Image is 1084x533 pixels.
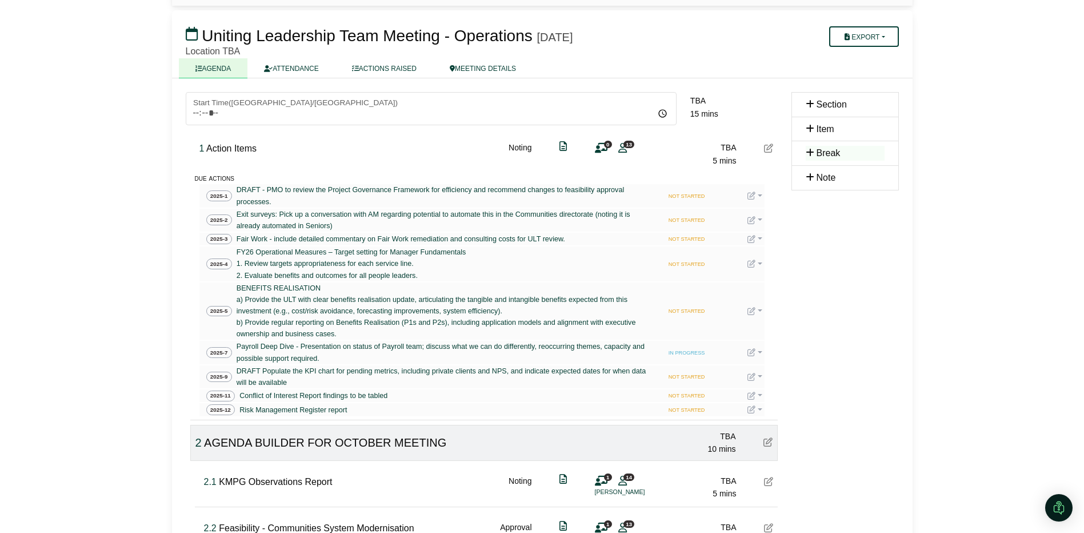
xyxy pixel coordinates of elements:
[199,144,205,153] span: Click to fine tune number
[817,124,834,134] span: Item
[234,283,653,340] a: BENEFITS REALISATION a) Provide the ULT with clear benefits realisation update, articulating the ...
[247,58,335,78] a: ATTENDANCE
[195,172,778,184] div: due actions
[206,391,235,401] span: 2025-11
[713,489,736,498] span: 5 mins
[219,477,332,487] span: KMPG Observations Report
[690,94,778,107] div: TBA
[206,234,232,245] span: 2025-3
[204,523,217,533] span: Click to fine tune number
[817,173,836,182] span: Note
[206,214,232,225] span: 2025-2
[186,46,241,56] span: Location TBA
[623,474,634,481] span: 14
[335,58,433,78] a: ACTIONS RAISED
[234,341,653,364] a: Payroll Deep Dive - Presentation on status of Payroll team; discuss what we can do differently, r...
[237,404,349,416] a: Risk Management Register report
[202,27,532,45] span: Uniting Leadership Team Meeting - Operations
[665,349,709,358] span: IN PROGRESS
[595,487,681,497] li: [PERSON_NAME]
[690,109,718,118] span: 15 mins
[1045,494,1073,522] div: Open Intercom Messenger
[206,372,232,383] span: 2025-9
[206,306,232,317] span: 2025-5
[623,141,634,148] span: 13
[817,148,841,158] span: Break
[433,58,533,78] a: MEETING DETAILS
[604,141,612,148] span: 0
[206,347,232,358] span: 2025-7
[713,156,736,165] span: 5 mins
[179,58,248,78] a: AGENDA
[234,365,653,388] a: DRAFT Populate the KPI chart for pending metrics, including private clients and NPS, and indicate...
[665,392,709,401] span: NOT STARTED
[623,520,634,528] span: 13
[195,436,202,449] span: Click to fine tune number
[509,475,531,500] div: Noting
[234,209,653,232] a: Exit surveys: Pick up a conversation with AM regarding potential to automate this in the Communit...
[656,430,736,443] div: TBA
[707,444,735,454] span: 10 mins
[537,30,573,44] div: [DATE]
[234,246,469,281] a: FY26 Operational Measures – Target setting for Manager Fundamentals 1. Review targets appropriate...
[206,404,235,415] span: 2025-12
[665,373,709,382] span: NOT STARTED
[665,260,709,269] span: NOT STARTED
[665,235,709,244] span: NOT STARTED
[665,307,709,316] span: NOT STARTED
[829,26,898,47] button: Export
[509,141,531,167] div: Noting
[219,523,414,533] span: Feasibility - Communities System Modernisation
[204,477,217,487] span: Click to fine tune number
[206,190,232,201] span: 2025-1
[665,406,709,415] span: NOT STARTED
[206,144,257,153] span: Action Items
[657,475,737,487] div: TBA
[604,520,612,528] span: 1
[665,192,709,201] span: NOT STARTED
[665,216,709,225] span: NOT STARTED
[206,258,232,269] span: 2025-4
[237,390,390,401] a: Conflict of Interest Report findings to be tabled
[234,233,567,245] a: Fair Work - include detailed commentary on Fair Work remediation and consulting costs for ULT rev...
[204,436,446,449] span: AGENDA BUILDER FOR OCTOBER MEETING
[657,141,737,154] div: TBA
[234,184,653,207] a: DRAFT - PMO to review the Project Governance Framework for efficiency and recommend changes to fe...
[817,100,847,109] span: Section
[604,474,612,481] span: 1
